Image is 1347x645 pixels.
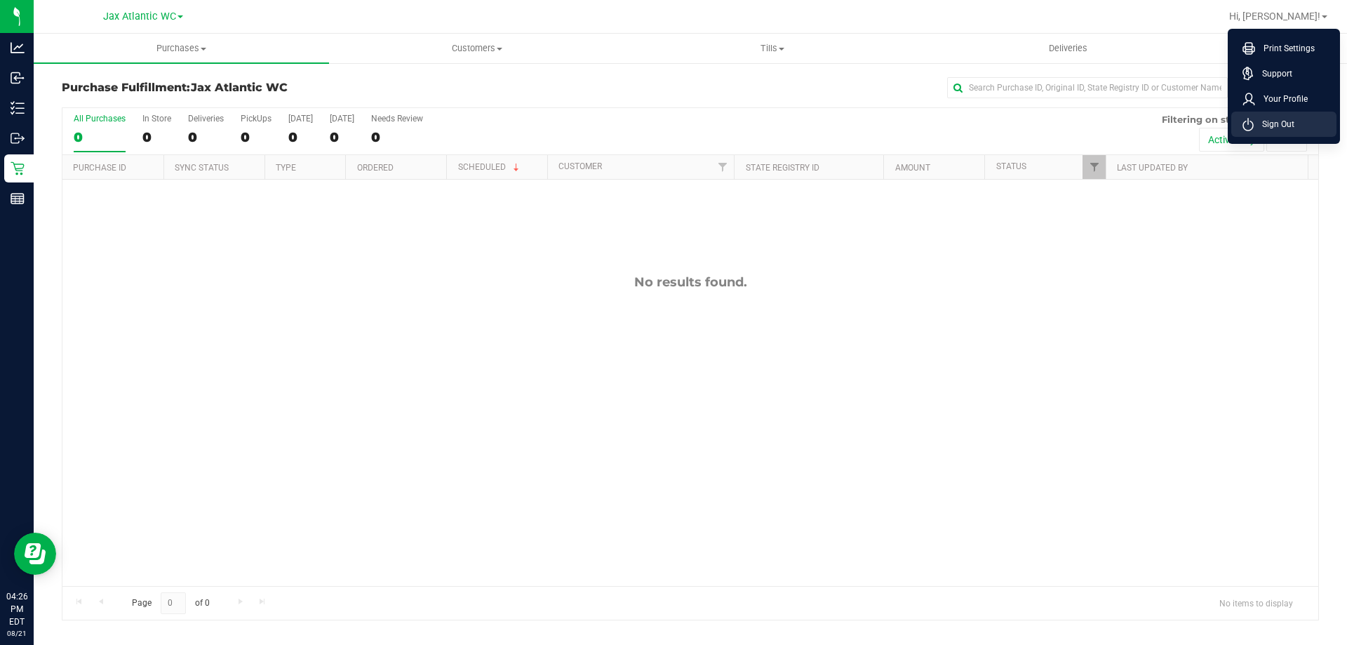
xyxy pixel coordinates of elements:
a: Customer [558,161,602,171]
div: 0 [288,129,313,145]
button: Active only [1199,128,1264,152]
p: 08/21 [6,628,27,639]
a: Last Updated By [1117,163,1188,173]
span: Page of 0 [120,592,221,614]
iframe: Resource center [14,533,56,575]
div: Deliveries [188,114,224,124]
div: All Purchases [74,114,126,124]
span: Sign Out [1254,117,1294,131]
li: Sign Out [1231,112,1336,137]
span: Jax Atlantic WC [103,11,176,22]
div: 0 [371,129,423,145]
inline-svg: Retail [11,161,25,175]
div: In Store [142,114,171,124]
span: Customers [330,42,624,55]
span: Filtering on status: [1162,114,1253,125]
div: 0 [74,129,126,145]
a: Purchases [34,34,329,63]
a: Deliveries [920,34,1216,63]
div: 0 [241,129,272,145]
h3: Purchase Fulfillment: [62,81,481,94]
a: State Registry ID [746,163,819,173]
a: Sync Status [175,163,229,173]
inline-svg: Reports [11,192,25,206]
span: Your Profile [1255,92,1308,106]
a: Filter [1083,155,1106,179]
div: [DATE] [330,114,354,124]
inline-svg: Outbound [11,131,25,145]
span: Jax Atlantic WC [191,81,288,94]
a: Purchase ID [73,163,126,173]
a: Type [276,163,296,173]
a: Ordered [357,163,394,173]
inline-svg: Inventory [11,101,25,115]
span: Support [1254,67,1292,81]
inline-svg: Inbound [11,71,25,85]
a: Scheduled [458,162,522,172]
div: PickUps [241,114,272,124]
div: No results found. [62,274,1318,290]
a: Tills [624,34,920,63]
input: Search Purchase ID, Original ID, State Registry ID or Customer Name... [947,77,1228,98]
a: Filter [711,155,734,179]
p: 04:26 PM EDT [6,590,27,628]
span: Hi, [PERSON_NAME]! [1229,11,1320,22]
span: Purchases [34,42,329,55]
span: Print Settings [1255,41,1315,55]
inline-svg: Analytics [11,41,25,55]
a: Customers [329,34,624,63]
a: Status [996,161,1026,171]
div: Needs Review [371,114,423,124]
div: 0 [142,129,171,145]
span: No items to display [1208,592,1304,613]
a: Amount [895,163,930,173]
a: Support [1242,67,1331,81]
div: [DATE] [288,114,313,124]
div: 0 [330,129,354,145]
span: Tills [625,42,919,55]
span: Deliveries [1030,42,1106,55]
div: 0 [188,129,224,145]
